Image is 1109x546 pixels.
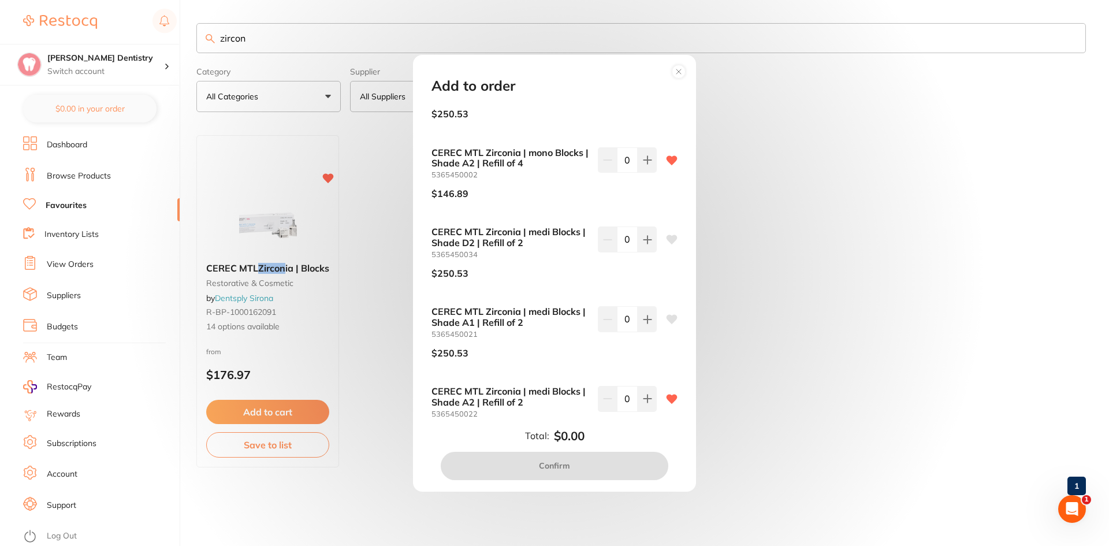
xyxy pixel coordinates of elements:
[431,78,515,94] h2: Add to order
[431,348,468,358] p: $250.53
[431,386,589,407] b: CEREC MTL Zirconia | medi Blocks | Shade A2 | Refill of 2
[431,170,589,179] small: 5365450002
[431,330,589,339] small: 5365450021
[431,109,468,119] p: $250.53
[1058,495,1086,523] iframe: Intercom live chat
[431,268,468,278] p: $250.53
[554,429,585,443] b: $0.00
[1082,495,1091,504] span: 1
[431,306,589,328] b: CEREC MTL Zirconia | medi Blocks | Shade A1 | Refill of 2
[441,452,668,480] button: Confirm
[431,188,468,199] p: $146.89
[431,226,589,248] b: CEREC MTL Zirconia | medi Blocks | Shade D2 | Refill of 2
[431,410,589,418] small: 5365450022
[525,430,549,441] label: Total:
[431,250,589,259] small: 5365450034
[431,147,589,169] b: CEREC MTL Zirconia | mono Blocks | Shade A2 | Refill of 4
